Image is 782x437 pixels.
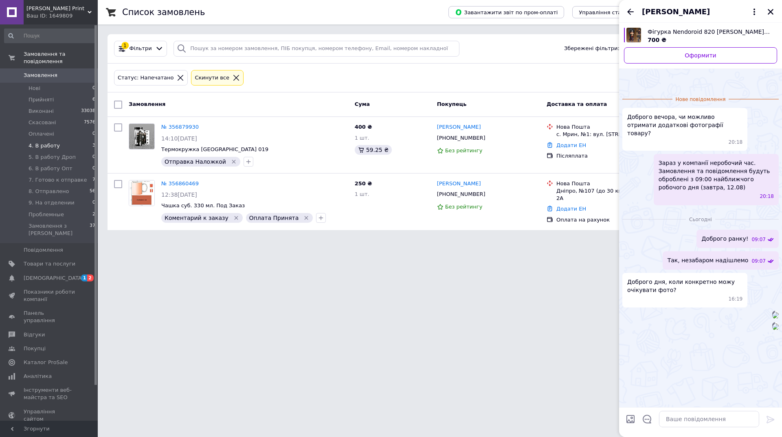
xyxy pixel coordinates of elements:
[642,7,759,17] button: [PERSON_NAME]
[668,256,749,265] span: Так, незабаром надішлемо
[760,193,774,200] span: 20:18 11.08.2025
[445,147,483,154] span: Без рейтингу
[174,41,459,57] input: Пошук за номером замовлення, ПІБ покупця, номером телефону, Email, номером накладної
[92,85,95,92] span: 0
[751,236,766,243] span: 09:07 12.08.2025
[355,135,369,141] span: 1 шт.
[116,74,175,82] div: Статус: Напечатано
[92,154,95,161] span: 0
[24,345,46,352] span: Покупці
[624,28,777,44] a: Переглянути товар
[92,165,95,172] span: 0
[92,142,95,149] span: 3
[29,130,54,138] span: Оплачені
[29,199,75,206] span: 9. На отделении
[556,123,672,131] div: Нова Пошта
[355,124,372,130] span: 400 ₴
[556,206,586,212] a: Додати ЕН
[233,215,239,221] svg: Видалити мітку
[24,373,52,380] span: Аналітика
[627,278,742,294] span: Доброго дня, коли конкретно можу очікувати фото?
[437,191,485,197] span: [PHONE_NUMBER]
[29,96,54,103] span: Прийняті
[26,12,98,20] div: Ваш ID: 1649809
[556,131,672,138] div: с. Мрин, №1: вул. [STREET_ADDRESS]
[92,211,95,218] span: 2
[556,180,672,187] div: Нова Пошта
[4,29,96,43] input: Пошук
[624,47,777,64] a: Оформити
[161,146,268,152] a: Термокружка [GEOGRAPHIC_DATA] 019
[231,158,237,165] svg: Видалити мітку
[90,222,95,237] span: 37
[161,180,199,187] a: № 356860469
[579,9,641,15] span: Управління статусами
[129,101,165,107] span: Замовлення
[90,188,95,195] span: 56
[121,42,129,49] div: 1
[29,85,40,92] span: Нові
[92,130,95,138] span: 0
[29,176,87,184] span: 7. Готово к отправке
[130,45,152,53] span: Фільтри
[622,215,779,223] div: 12.08.2025
[437,180,481,188] a: [PERSON_NAME]
[766,7,775,17] button: Закрити
[24,359,68,366] span: Каталог ProSale
[751,258,766,265] span: 09:07 12.08.2025
[355,101,370,107] span: Cума
[165,215,228,221] span: Коментарий к заказу
[729,296,743,303] span: 16:19 12.08.2025
[161,124,199,130] a: № 356879930
[24,260,75,268] span: Товари та послуги
[84,119,95,126] span: 7576
[24,386,75,401] span: Інструменти веб-майстра та SEO
[129,180,154,206] img: Фото товару
[24,51,98,65] span: Замовлення та повідомлення
[161,202,245,209] a: Чашка суб. 330 мл. Под Заказ
[556,142,586,148] a: Додати ЕН
[659,159,774,191] span: Зараз у компанії неробочий час. Замовлення та повідомлення будуть оброблені з 09:00 найближчого р...
[24,408,75,423] span: Управління сайтом
[642,7,710,17] span: [PERSON_NAME]
[29,188,69,195] span: 8. Отправлено
[24,274,84,282] span: [DEMOGRAPHIC_DATA]
[355,180,372,187] span: 250 ₴
[24,310,75,324] span: Панель управління
[129,123,155,149] a: Фото товару
[556,216,672,224] div: Оплата на рахунок
[161,135,197,142] span: 14:10[DATE]
[29,108,54,115] span: Виконані
[772,312,779,318] img: 29dfe7fe-a7b9-4db2-bf99-4419fade9b0d
[129,124,154,149] img: Фото товару
[303,215,310,221] svg: Видалити мітку
[81,108,95,115] span: 33038
[161,191,197,198] span: 12:38[DATE]
[556,152,672,160] div: Післяплата
[547,101,607,107] span: Доставка та оплата
[455,9,558,16] span: Завантажити звіт по пром-оплаті
[626,28,641,42] img: 6053195442_w640_h640_figurka-nendoroid-820.jpg
[24,288,75,303] span: Показники роботи компанії
[627,113,742,137] span: Доброго вечора, чи можливо отримати додаткові фотографії товару?
[772,323,779,330] img: 001a1d41-9d85-4db6-ba87-1fa7cd233de9
[729,139,743,146] span: 20:18 11.08.2025
[24,72,57,79] span: Замовлення
[672,96,729,103] span: Нове повідомлення
[564,45,619,53] span: Збережені фільтри:
[26,5,88,12] span: Ramires Print
[29,165,72,172] span: 6. В работу Опт
[29,119,56,126] span: Скасовані
[29,211,64,218] span: Проблемные
[437,101,467,107] span: Покупець
[556,187,672,202] div: Дніпро, №107 (до 30 кг): пров. Вільний, 2А
[165,158,226,165] span: Отправка Наложкой
[92,96,95,103] span: 6
[355,145,392,155] div: 59.25 ₴
[642,414,652,424] button: Відкрити шаблони відповідей
[129,180,155,206] a: Фото товару
[701,235,748,243] span: Доброго ранку!
[437,135,485,141] span: [PHONE_NUMBER]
